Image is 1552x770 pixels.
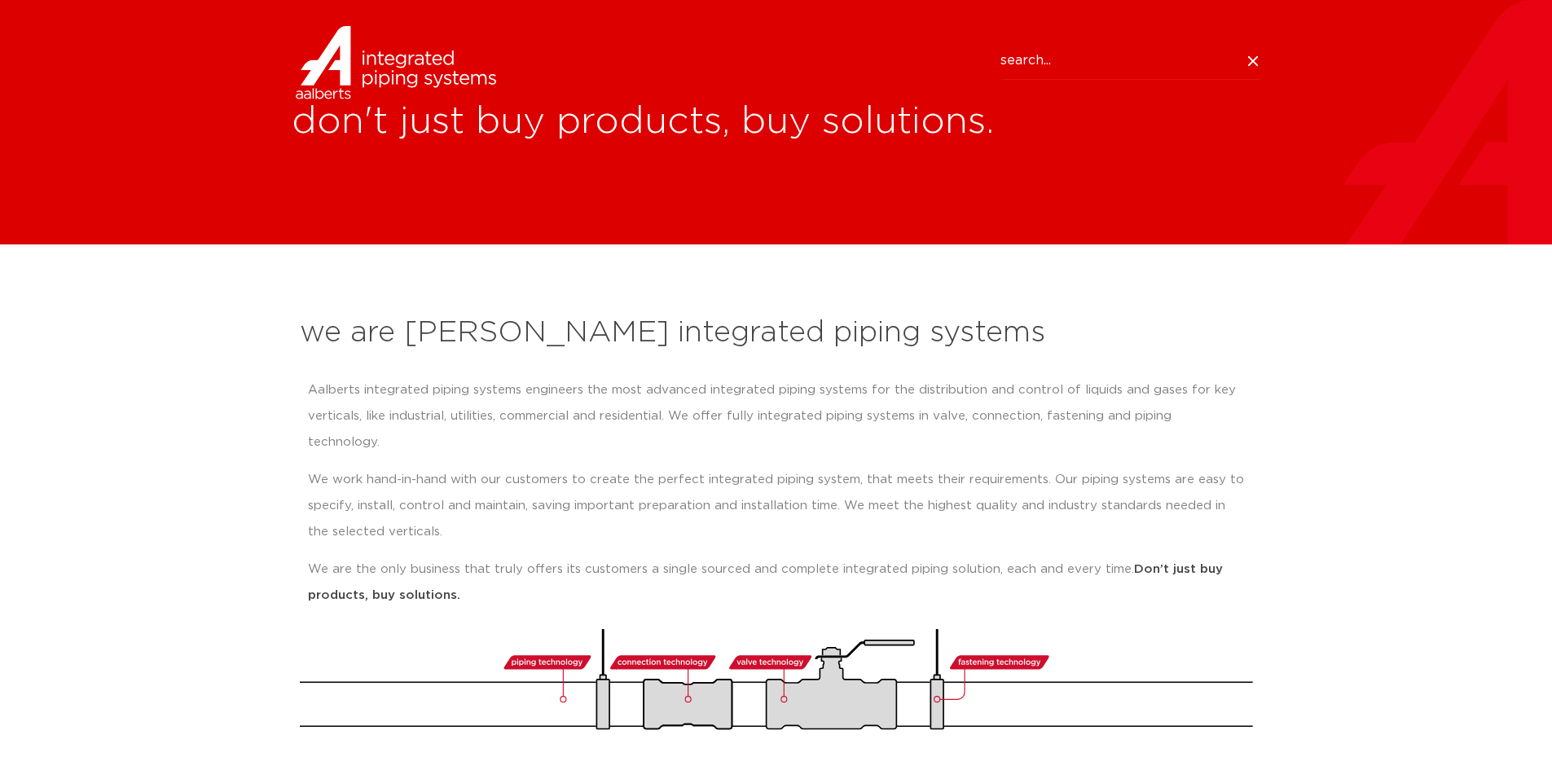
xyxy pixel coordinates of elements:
[308,557,1245,609] p: We are the only business that truly offers its customers a single sourced and complete integrated...
[308,467,1245,545] p: We work hand-in-hand with our customers to create the perfect integrated piping system, that meet...
[300,314,1253,353] h2: we are [PERSON_NAME] integrated piping systems
[308,377,1245,455] p: Aalberts integrated piping systems engineers the most advanced integrated piping systems for the ...
[1000,42,1261,80] input: search...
